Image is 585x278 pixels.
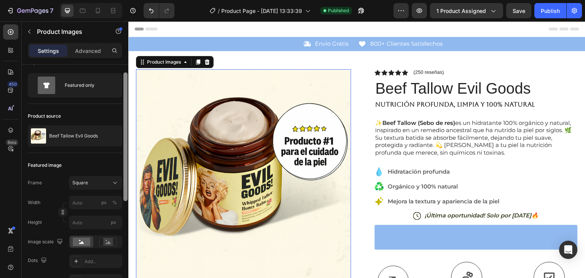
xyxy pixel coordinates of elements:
[6,139,18,145] div: Beta
[49,133,98,139] p: Beef Tallow Evil Goods
[28,237,64,247] div: Image scale
[541,7,560,15] div: Publish
[69,196,122,209] input: px%
[69,176,122,190] button: Square
[285,48,316,54] p: (250 reseñas)
[111,219,116,225] span: px
[99,198,109,207] button: %
[28,113,61,120] div: Product source
[101,199,107,206] div: px
[7,81,18,87] div: 450
[3,3,57,18] button: 7
[506,3,531,18] button: Save
[28,199,40,206] label: Width
[28,219,42,226] label: Height
[247,98,449,135] p: ✨ es un hidratante 100% orgánico y natural, inspirado en un remedio ancestral que ha nutrido la p...
[37,27,102,36] p: Product Images
[28,256,48,266] div: Dots
[436,7,486,15] span: 1 product assigned
[72,179,88,186] span: Square
[69,216,122,229] input: px
[221,7,302,15] span: Product Page - [DATE] 13:33:39
[65,77,111,94] div: Featured only
[247,79,407,87] span: Nutrición profunda, limpia y 100% natural
[513,8,525,14] span: Save
[85,258,120,265] div: Add...
[260,161,330,169] span: Orgánico y 100% natural
[254,98,327,105] strong: Beef Tallow (Sebo de res)
[28,162,62,169] div: Featured image
[31,128,46,144] img: product feature img
[297,190,411,198] strong: ¡Última oportunidad! Solo por [DATE]🔥
[38,47,59,55] p: Settings
[260,176,371,184] strong: Mejora la textura y apariencia de la piel
[144,3,174,18] div: Undo/Redo
[328,7,349,14] span: Published
[218,7,220,15] span: /
[50,6,53,15] p: 7
[110,198,119,207] button: px
[128,21,585,278] iframe: Design area
[28,179,42,186] label: Frame
[75,47,101,55] p: Advanced
[534,3,566,18] button: Publish
[430,3,503,18] button: 1 product assigned
[112,199,117,206] div: %
[246,56,449,78] h1: Beef Tallow Evil Goods
[260,147,322,154] span: Hidratación profunda
[559,241,577,259] div: Open Intercom Messenger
